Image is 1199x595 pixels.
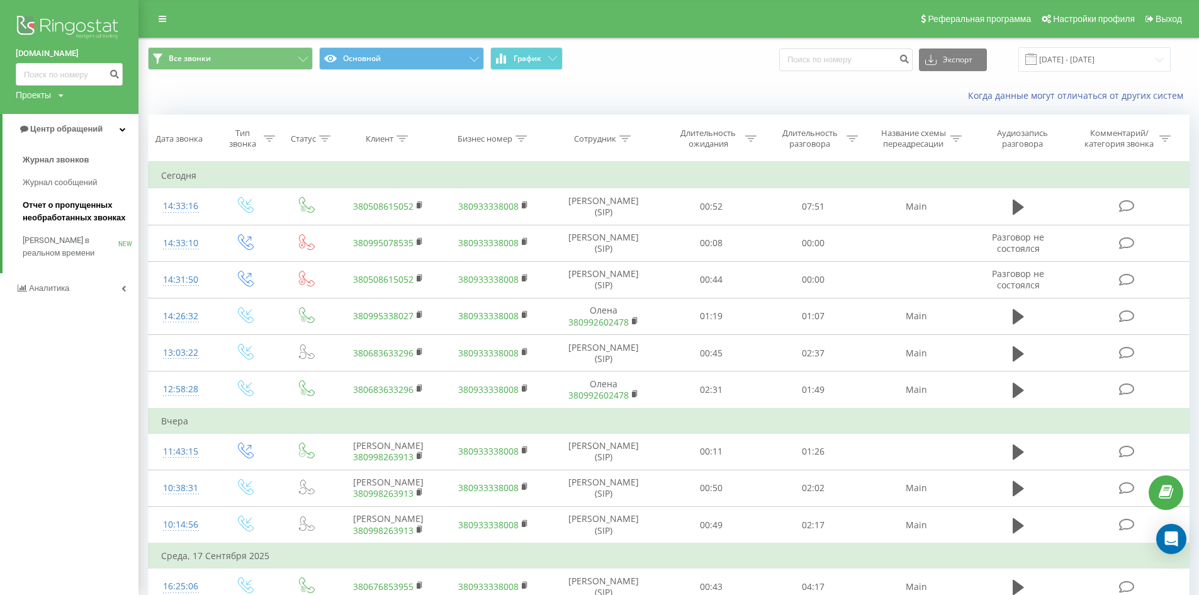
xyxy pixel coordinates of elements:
div: Сотрудник [574,133,616,144]
span: Разговор не состоялся [992,231,1044,254]
td: [PERSON_NAME] (SIP) [546,261,660,298]
span: Реферальная программа [928,14,1031,24]
td: 01:49 [762,371,864,409]
a: 380933338008 [458,383,519,395]
span: График [514,54,541,63]
a: 380992602478 [568,389,629,401]
span: Журнал сообщений [23,176,97,189]
td: Сегодня [149,163,1190,188]
td: Олена [546,298,660,334]
div: Статус [291,133,316,144]
div: Проекты [16,89,51,101]
a: Когда данные могут отличаться от других систем [968,89,1190,101]
div: Клиент [366,133,393,144]
td: 00:50 [660,470,762,506]
span: Все звонки [169,54,211,64]
div: 10:14:56 [161,513,201,537]
td: 02:02 [762,470,864,506]
div: 11:43:15 [161,439,201,464]
a: 380998263913 [353,524,414,536]
td: [PERSON_NAME] (SIP) [546,335,660,371]
a: 380995338027 [353,310,414,322]
div: Тип звонка [225,128,261,149]
a: Центр обращений [3,114,138,144]
a: Журнал сообщений [23,171,138,194]
td: Main [864,335,969,371]
td: Среда, 17 Сентября 2025 [149,543,1190,569]
span: Аналитика [29,283,69,293]
div: 13:03:22 [161,341,201,365]
div: Комментарий/категория звонка [1083,128,1156,149]
span: Настройки профиля [1053,14,1135,24]
td: 01:26 [762,433,864,470]
td: Main [864,470,969,506]
div: 14:26:32 [161,304,201,329]
a: 380933338008 [458,482,519,494]
a: 380933338008 [458,200,519,212]
td: 00:00 [762,261,864,298]
td: [PERSON_NAME] (SIP) [546,470,660,506]
span: Центр обращений [30,124,103,133]
a: 380676853955 [353,581,414,592]
div: 14:31:50 [161,268,201,292]
span: Выход [1156,14,1182,24]
div: Длительность ожидания [675,128,742,149]
a: Журнал звонков [23,149,138,171]
input: Поиск по номеру [16,63,123,86]
input: Поиск по номеру [779,48,913,71]
a: [DOMAIN_NAME] [16,47,123,60]
td: 00:00 [762,225,864,261]
td: 00:49 [660,507,762,544]
a: 380508615052 [353,273,414,285]
div: Название схемы переадресации [880,128,947,149]
div: Аудиозапись разговора [981,128,1063,149]
button: Основной [319,47,484,70]
a: 380995078535 [353,237,414,249]
td: 01:19 [660,298,762,334]
td: 01:07 [762,298,864,334]
a: 380933338008 [458,347,519,359]
div: 12:58:28 [161,377,201,402]
a: 380508615052 [353,200,414,212]
td: [PERSON_NAME] (SIP) [546,433,660,470]
td: [PERSON_NAME] [335,433,441,470]
span: [PERSON_NAME] в реальном времени [23,234,118,259]
button: Все звонки [148,47,313,70]
div: Бизнес номер [458,133,512,144]
td: [PERSON_NAME] [335,470,441,506]
td: [PERSON_NAME] (SIP) [546,225,660,261]
a: 380998263913 [353,487,414,499]
button: График [490,47,563,70]
td: 00:11 [660,433,762,470]
a: 380933338008 [458,519,519,531]
td: 07:51 [762,188,864,225]
span: Разговор не состоялся [992,268,1044,291]
td: Main [864,507,969,544]
a: Отчет о пропущенных необработанных звонках [23,194,138,229]
td: [PERSON_NAME] (SIP) [546,188,660,225]
a: 380933338008 [458,581,519,592]
span: Журнал звонков [23,154,89,166]
td: 02:37 [762,335,864,371]
div: Длительность разговора [776,128,843,149]
td: Main [864,298,969,334]
a: 380933338008 [458,310,519,322]
a: 380683633296 [353,383,414,395]
a: 380683633296 [353,347,414,359]
div: Open Intercom Messenger [1156,524,1186,554]
td: [PERSON_NAME] (SIP) [546,507,660,544]
a: 380933338008 [458,273,519,285]
div: 14:33:10 [161,231,201,256]
td: 00:08 [660,225,762,261]
span: Отчет о пропущенных необработанных звонках [23,199,132,224]
div: 10:38:31 [161,476,201,501]
td: 02:17 [762,507,864,544]
td: [PERSON_NAME] [335,507,441,544]
a: 380998263913 [353,451,414,463]
a: 380992602478 [568,316,629,328]
td: 02:31 [660,371,762,409]
a: 380933338008 [458,237,519,249]
img: Ringostat logo [16,13,123,44]
a: 380933338008 [458,445,519,457]
div: Дата звонка [155,133,203,144]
